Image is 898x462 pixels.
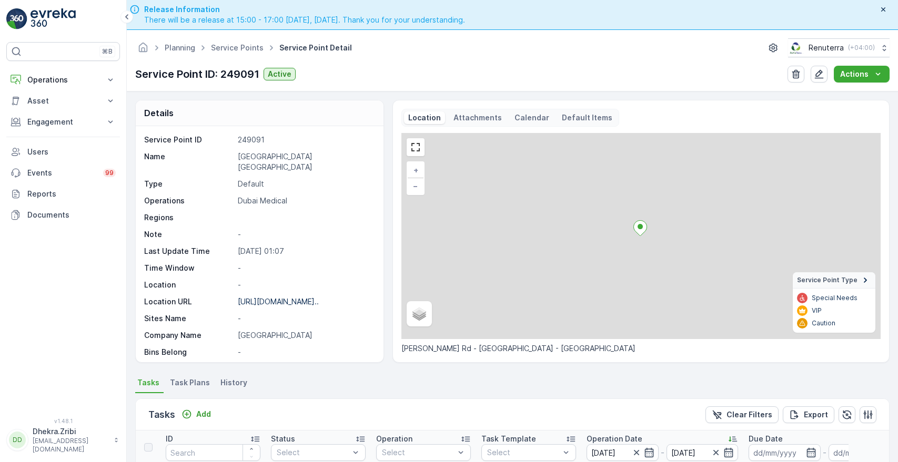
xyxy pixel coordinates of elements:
[271,434,295,444] p: Status
[6,426,120,454] button: DDDhekra.Zribi[EMAIL_ADDRESS][DOMAIN_NAME]
[788,42,804,54] img: Screenshot_2024-07-26_at_13.33.01.png
[6,90,120,111] button: Asset
[144,4,465,15] span: Release Information
[6,183,120,204] a: Reports
[144,107,174,119] p: Details
[144,280,234,290] p: Location
[661,446,664,459] p: -
[727,409,772,420] p: Clear Filters
[27,117,99,127] p: Engagement
[144,246,234,256] p: Last Update Time
[238,135,372,145] p: 249091
[481,434,536,444] p: Task Template
[277,43,354,53] span: Service Point Detail
[6,204,120,225] a: Documents
[6,111,120,132] button: Engagement
[238,263,372,273] p: -
[277,447,349,458] p: Select
[33,426,108,437] p: Dhekra.Zribi
[6,8,27,29] img: logo
[408,162,423,178] a: Zoom In
[788,38,890,57] button: Renuterra(+04:00)
[401,343,881,354] p: [PERSON_NAME] Rd - [GEOGRAPHIC_DATA] - [GEOGRAPHIC_DATA]
[812,306,822,315] p: VIP
[413,166,418,174] span: +
[238,347,372,357] p: -
[144,330,234,341] p: Company Name
[823,446,826,459] p: -
[144,135,234,145] p: Service Point ID
[165,43,195,52] a: Planning
[27,96,99,106] p: Asset
[840,69,869,79] p: Actions
[238,229,372,240] p: -
[27,147,116,157] p: Users
[587,434,642,444] p: Operation Date
[749,434,783,444] p: Due Date
[102,47,113,56] p: ⌘B
[376,434,412,444] p: Operation
[6,162,120,183] a: Events99
[268,69,291,79] p: Active
[196,409,211,419] p: Add
[144,212,234,223] p: Regions
[783,406,834,423] button: Export
[514,112,549,123] p: Calendar
[667,444,739,461] input: dd/mm/yyyy
[487,447,560,458] p: Select
[797,276,857,284] span: Service Point Type
[27,168,97,178] p: Events
[144,296,234,307] p: Location URL
[137,46,149,55] a: Homepage
[413,181,418,190] span: −
[6,418,120,424] span: v 1.48.1
[144,151,234,172] p: Name
[812,294,857,302] p: Special Needs
[166,444,260,461] input: Search
[27,75,99,85] p: Operations
[27,189,116,199] p: Reports
[6,69,120,90] button: Operations
[238,246,372,256] p: [DATE] 01:07
[166,434,173,444] p: ID
[144,15,465,25] span: There will be a release at 15:00 - 17:00 [DATE], [DATE]. Thank you for your understanding.
[793,272,875,289] summary: Service Point Type
[33,437,108,454] p: [EMAIL_ADDRESS][DOMAIN_NAME]
[408,302,431,325] a: Layers
[31,8,76,29] img: logo_light-DOdMpM7g.png
[27,210,116,220] p: Documents
[211,43,264,52] a: Service Points
[238,151,372,172] p: [GEOGRAPHIC_DATA] [GEOGRAPHIC_DATA]
[238,330,372,341] p: [GEOGRAPHIC_DATA]
[177,408,215,420] button: Add
[238,313,372,324] p: -
[834,66,890,83] button: Actions
[144,313,234,324] p: Sites Name
[264,68,296,80] button: Active
[170,377,210,388] span: Task Plans
[749,444,821,461] input: dd/mm/yyyy
[705,406,779,423] button: Clear Filters
[144,179,234,189] p: Type
[562,112,612,123] p: Default Items
[6,141,120,162] a: Users
[804,409,828,420] p: Export
[238,179,372,189] p: Default
[238,297,319,306] p: [URL][DOMAIN_NAME]..
[144,196,234,206] p: Operations
[587,444,659,461] input: dd/mm/yyyy
[148,407,175,422] p: Tasks
[238,280,372,290] p: -
[137,377,159,388] span: Tasks
[105,169,114,177] p: 99
[809,43,844,53] p: Renuterra
[408,139,423,155] a: View Fullscreen
[812,319,835,327] p: Caution
[144,229,234,240] p: Note
[144,263,234,273] p: Time Window
[238,196,372,206] p: Dubai Medical
[382,447,455,458] p: Select
[453,112,502,123] p: Attachments
[9,432,26,448] div: DD
[408,178,423,194] a: Zoom Out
